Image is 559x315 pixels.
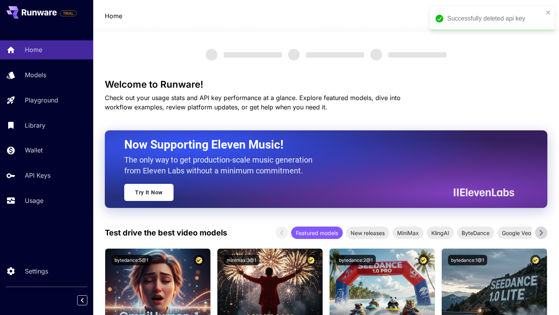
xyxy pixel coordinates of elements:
[346,227,389,239] div: New releases
[306,255,316,265] button: Certified Model – Vetted for best performance and includes a commercial license.
[124,184,174,201] a: Try It Now
[105,94,401,111] span: Check out your usage stats and API key performance at a glance. Explore featured models, dive int...
[392,227,424,239] div: MiniMax
[224,255,259,265] button: minimax:3@1
[194,255,204,265] button: Certified Model – Vetted for best performance and includes a commercial license.
[546,9,551,16] button: close
[105,11,122,21] a: Home
[497,227,536,239] div: Google Veo
[124,154,318,176] p: The only way to get production-scale music generation from Eleven Labs without a minimum commitment.
[105,227,227,239] p: Test drive the best video models
[25,145,43,155] p: Wallet
[427,229,454,237] span: KlingAI
[111,255,151,265] button: bytedance:5@1
[25,196,43,205] p: Usage
[427,227,454,239] div: KlingAI
[83,293,93,307] div: Collapse sidebar
[291,229,343,237] span: Featured models
[25,95,58,105] p: Playground
[448,255,487,265] button: bytedance:1@1
[530,255,541,265] button: Certified Model – Vetted for best performance and includes a commercial license.
[497,229,536,237] span: Google Veo
[60,9,77,18] span: Add your payment card to enable full platform functionality.
[336,255,376,265] button: bytedance:2@1
[60,10,76,16] span: TRIAL
[418,255,429,265] button: Certified Model – Vetted for best performance and includes a commercial license.
[291,227,343,239] div: Featured models
[105,79,547,90] h3: Welcome to Runware!
[457,227,494,239] div: ByteDance
[77,295,87,305] button: Collapse sidebar
[124,137,509,152] h2: Now Supporting Eleven Music!
[392,229,424,237] span: MiniMax
[25,267,48,276] p: Settings
[25,45,42,54] p: Home
[447,14,543,23] div: Successfully deleted api key
[105,11,122,21] nav: breadcrumb
[25,121,45,130] p: Library
[457,229,494,237] span: ByteDance
[346,229,389,237] span: New releases
[25,70,46,80] p: Models
[25,171,50,180] p: API Keys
